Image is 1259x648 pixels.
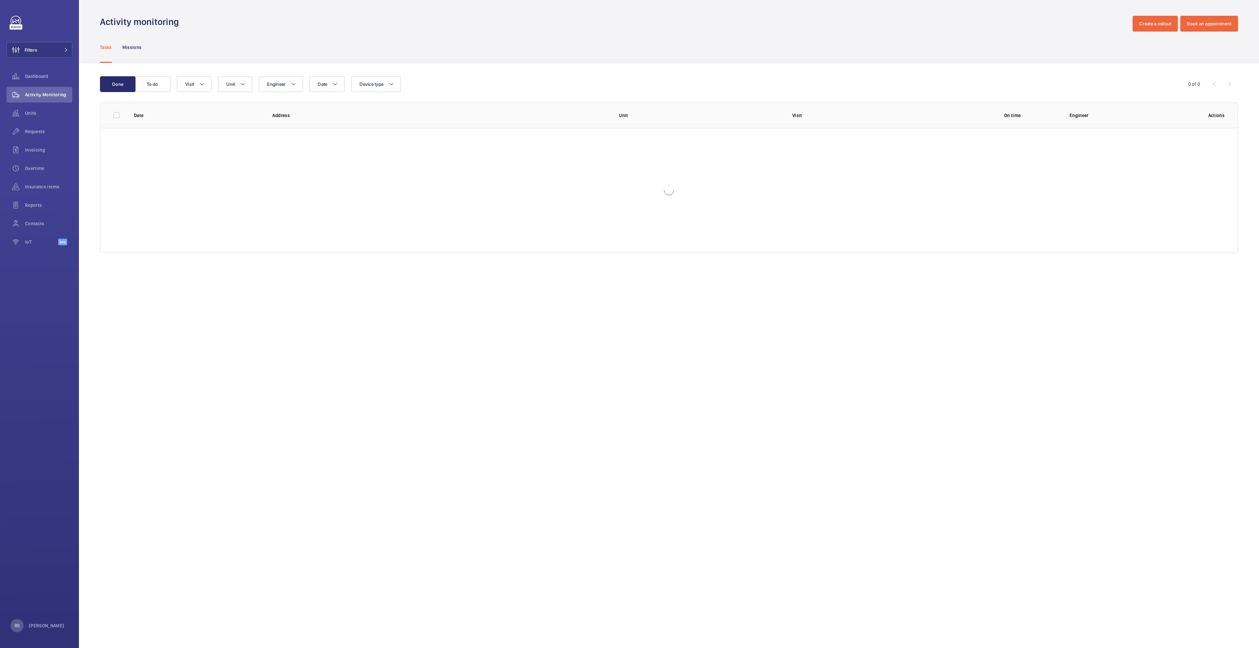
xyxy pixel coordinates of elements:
h1: Activity monitoring [100,16,183,28]
p: Actions [1208,112,1224,119]
span: Beta [58,239,67,245]
button: Filters [7,42,72,58]
span: Device type [359,82,383,87]
span: IoT [25,239,58,245]
button: Engineer [259,76,303,92]
p: Tasks [100,44,112,51]
p: Missions [122,44,142,51]
button: To do [135,76,170,92]
span: Contacts [25,220,72,227]
p: [PERSON_NAME] [29,622,64,629]
button: Book an appointment [1180,16,1238,32]
p: Address [272,112,608,119]
span: Requests [25,128,72,135]
span: Engineer [267,82,285,87]
button: Device type [351,76,401,92]
span: Reports [25,202,72,208]
button: Done [100,76,136,92]
span: Insurance items [25,183,72,190]
span: Visit [185,82,194,87]
button: Visit [177,76,211,92]
p: Engineer [1070,112,1198,119]
p: Visit [792,112,955,119]
p: On time [966,112,1059,119]
button: Date [309,76,345,92]
button: Unit [218,76,252,92]
p: Date [134,112,262,119]
button: Create a callout [1133,16,1178,32]
span: Units [25,110,72,116]
span: Invoicing [25,147,72,153]
p: RS [14,622,20,629]
p: Unit [619,112,782,119]
span: Date [318,82,327,87]
span: Overtime [25,165,72,172]
span: Filters [25,47,37,53]
div: 0 of 0 [1188,81,1200,87]
span: Activity Monitoring [25,91,72,98]
span: Unit [226,82,235,87]
span: Dashboard [25,73,72,80]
